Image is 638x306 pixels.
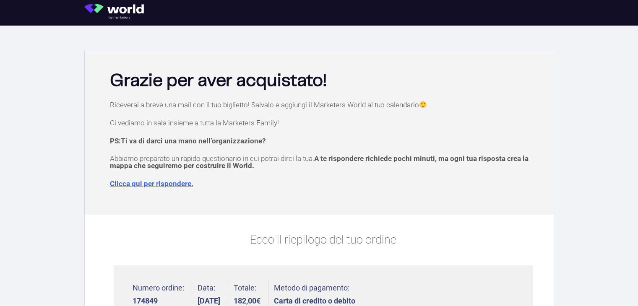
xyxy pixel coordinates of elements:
[274,297,355,305] strong: Carta di credito o debito
[256,296,260,305] span: €
[110,119,537,127] p: Ci vediamo in sala insieme a tutta la Marketers Family!
[121,137,266,145] span: Ti va di darci una mano nell’organizzazione?
[234,296,260,305] bdi: 182,00
[110,179,193,188] a: Clicca qui per rispondere.
[198,297,220,305] strong: [DATE]
[133,297,184,305] strong: 174849
[110,73,327,89] b: Grazie per aver acquistato!
[419,101,427,108] img: 🙂
[114,231,533,249] p: Ecco il riepilogo del tuo ordine
[110,101,537,109] p: Riceverai a breve una mail con il tuo biglietto! Salvalo e aggiungi il Marketers World al tuo cal...
[110,154,529,170] span: A te rispondere richiede pochi minuti, ma ogni tua risposta crea la mappa che seguiremo per costr...
[110,155,537,169] p: Abbiamo preparato un rapido questionario in cui potrai dirci la tua.
[110,137,266,145] strong: PS:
